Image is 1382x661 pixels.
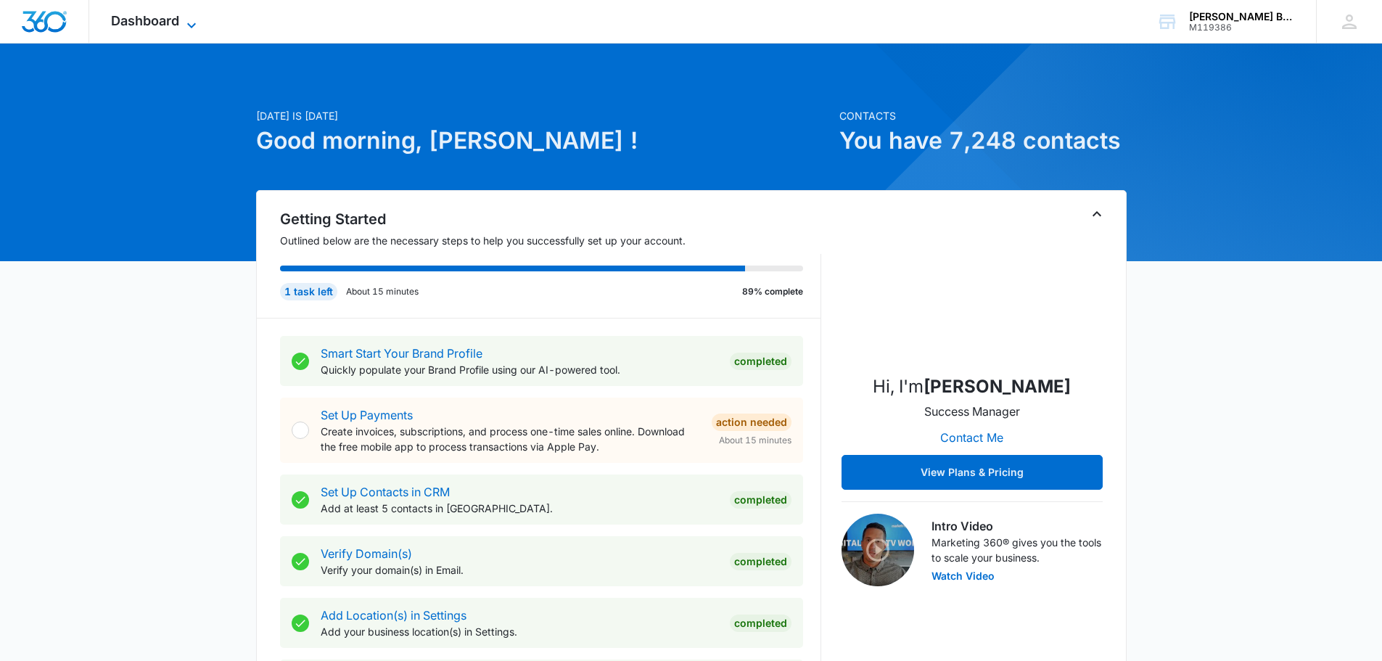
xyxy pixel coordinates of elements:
[730,615,791,632] div: Completed
[839,123,1127,158] h1: You have 7,248 contacts
[900,217,1045,362] img: Austin Hunt
[730,553,791,570] div: Completed
[931,517,1103,535] h3: Intro Video
[321,624,718,639] p: Add your business location(s) in Settings.
[924,376,1071,397] strong: [PERSON_NAME]
[926,420,1018,455] button: Contact Me
[931,571,995,581] button: Watch Video
[719,434,791,447] span: About 15 minutes
[346,285,419,298] p: About 15 minutes
[873,374,1071,400] p: Hi, I'm
[1189,22,1295,33] div: account id
[321,346,482,361] a: Smart Start Your Brand Profile
[1088,205,1106,223] button: Toggle Collapse
[280,283,337,300] div: 1 task left
[321,608,466,623] a: Add Location(s) in Settings
[256,123,831,158] h1: Good morning, [PERSON_NAME] !
[321,546,412,561] a: Verify Domain(s)
[730,353,791,370] div: Completed
[1189,11,1295,22] div: account name
[742,285,803,298] p: 89% complete
[321,408,413,422] a: Set Up Payments
[321,424,700,454] p: Create invoices, subscriptions, and process one-time sales online. Download the free mobile app t...
[924,403,1020,420] p: Success Manager
[280,233,821,248] p: Outlined below are the necessary steps to help you successfully set up your account.
[321,362,718,377] p: Quickly populate your Brand Profile using our AI-powered tool.
[321,485,450,499] a: Set Up Contacts in CRM
[931,535,1103,565] p: Marketing 360® gives you the tools to scale your business.
[321,501,718,516] p: Add at least 5 contacts in [GEOGRAPHIC_DATA].
[111,13,179,28] span: Dashboard
[321,562,718,578] p: Verify your domain(s) in Email.
[842,455,1103,490] button: View Plans & Pricing
[256,108,831,123] p: [DATE] is [DATE]
[712,414,791,431] div: Action Needed
[280,208,821,230] h2: Getting Started
[839,108,1127,123] p: Contacts
[730,491,791,509] div: Completed
[842,514,914,586] img: Intro Video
